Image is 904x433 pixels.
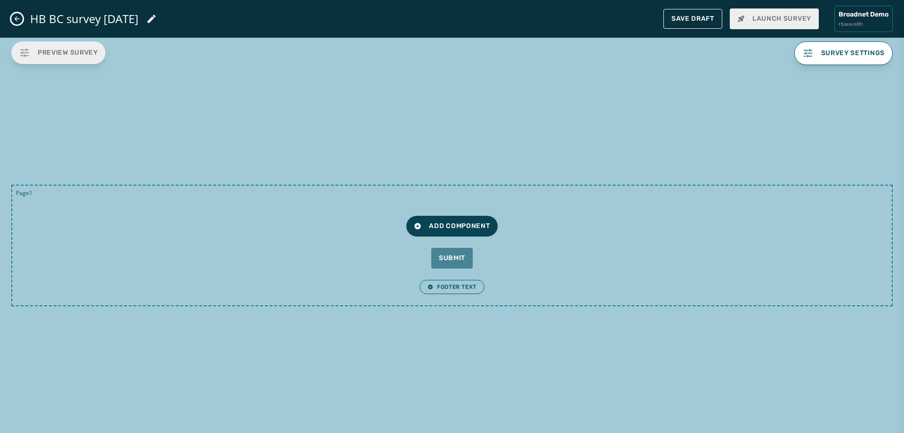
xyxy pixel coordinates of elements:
[11,41,105,64] button: Preview Survey
[821,49,885,57] span: Survey settings
[737,14,811,24] span: Launch Survey
[663,9,722,29] button: Save Draft
[38,48,98,57] span: Preview Survey
[794,41,893,65] button: Survey settings
[8,8,307,18] body: Rich Text Area
[730,8,819,29] button: Launch Survey
[839,10,888,19] span: Broadnet Demo
[671,15,714,23] span: Save Draft
[428,283,476,291] span: Footer Text
[414,221,490,231] span: Add Component
[16,189,32,197] span: Page 1
[406,216,497,237] button: Add Component
[420,280,484,294] button: Footer Text
[839,20,888,28] span: rbwave8h
[30,12,138,26] span: HB BC survey [DATE]
[431,248,473,269] button: Submit
[439,253,465,263] span: Submit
